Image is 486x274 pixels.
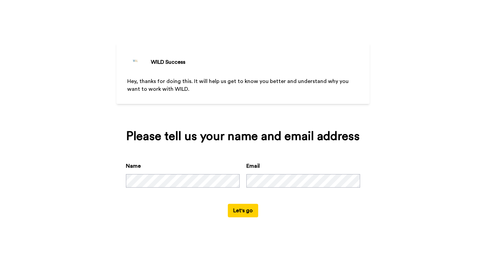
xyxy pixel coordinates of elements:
[126,162,141,170] label: Name
[126,130,360,143] div: Please tell us your name and email address
[127,79,350,92] span: Hey, thanks for doing this. It will help us get to know you better and understand why you want to...
[151,58,185,66] div: WILD Success
[228,204,258,217] button: Let's go
[246,162,260,170] label: Email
